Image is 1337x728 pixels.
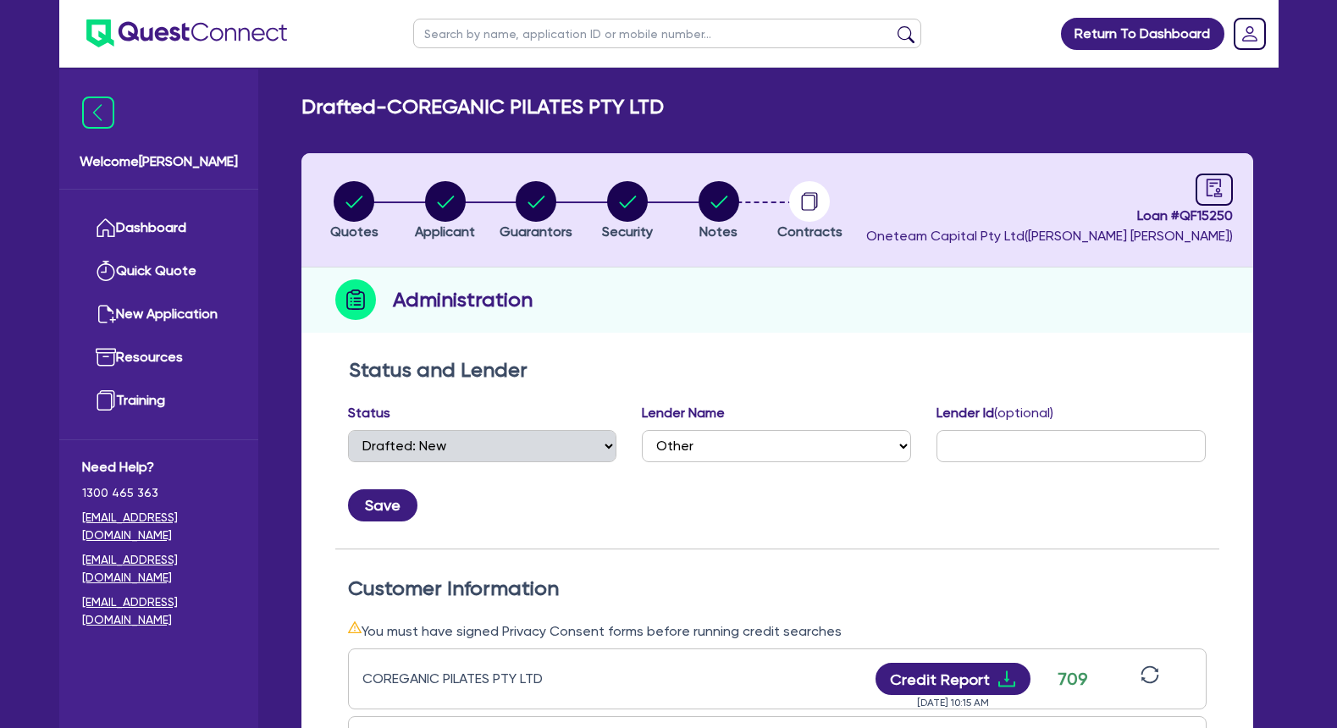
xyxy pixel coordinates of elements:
span: (optional) [994,405,1053,421]
a: New Application [82,293,235,336]
span: warning [348,620,362,634]
button: Notes [698,180,740,243]
div: You must have signed Privacy Consent forms before running credit searches [348,620,1207,642]
button: Security [601,180,654,243]
img: quest-connect-logo-blue [86,19,287,47]
span: Quotes [330,223,378,240]
span: Welcome [PERSON_NAME] [80,152,238,172]
button: Save [348,489,417,521]
label: Lender Id [936,403,1053,423]
input: Search by name, application ID or mobile number... [413,19,921,48]
a: Quick Quote [82,250,235,293]
span: Oneteam Capital Pty Ltd ( [PERSON_NAME] [PERSON_NAME] ) [866,228,1233,244]
span: Security [602,223,653,240]
span: 1300 465 363 [82,484,235,502]
a: Training [82,379,235,422]
button: Contracts [776,180,843,243]
a: [EMAIL_ADDRESS][DOMAIN_NAME] [82,509,235,544]
h2: Administration [393,284,533,315]
span: Guarantors [500,223,572,240]
a: [EMAIL_ADDRESS][DOMAIN_NAME] [82,551,235,587]
span: sync [1141,665,1159,684]
div: COREGANIC PILATES PTY LTD [362,669,574,689]
span: Need Help? [82,457,235,477]
a: Return To Dashboard [1061,18,1224,50]
h2: Drafted - COREGANIC PILATES PTY LTD [301,95,664,119]
h2: Status and Lender [349,358,1206,383]
span: Notes [699,223,738,240]
a: [EMAIL_ADDRESS][DOMAIN_NAME] [82,593,235,629]
img: quick-quote [96,261,116,281]
h2: Customer Information [348,576,1207,601]
button: Guarantors [499,180,573,243]
label: Status [348,403,390,423]
img: step-icon [335,279,376,320]
a: Dashboard [82,207,235,250]
img: icon-menu-close [82,97,114,129]
img: resources [96,347,116,367]
button: Quotes [329,180,379,243]
a: Resources [82,336,235,379]
button: sync [1135,665,1164,694]
span: Applicant [415,223,475,240]
img: new-application [96,304,116,324]
div: 709 [1052,666,1094,692]
label: Lender Name [642,403,725,423]
img: training [96,390,116,411]
span: Loan # QF15250 [866,206,1233,226]
a: Dropdown toggle [1228,12,1272,56]
span: Contracts [777,223,843,240]
span: download [997,669,1017,689]
span: audit [1205,179,1224,197]
button: Applicant [414,180,476,243]
button: Credit Reportdownload [876,663,1030,695]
